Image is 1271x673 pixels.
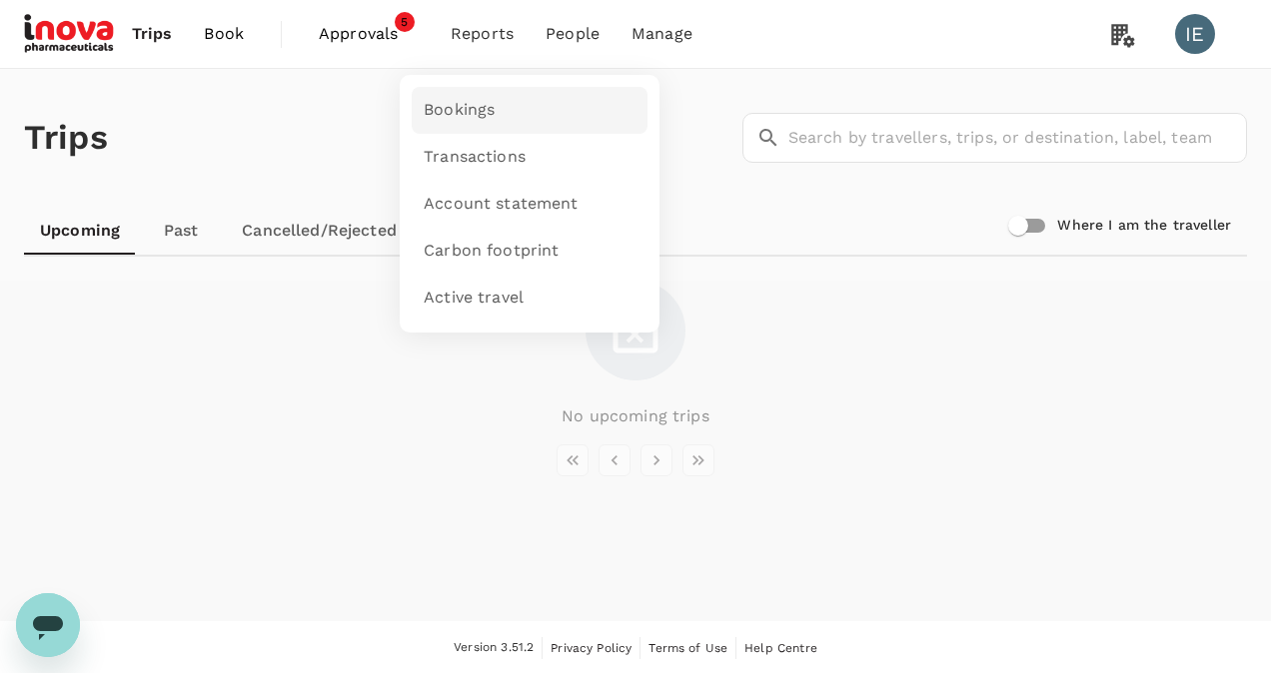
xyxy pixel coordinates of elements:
[136,207,226,255] a: Past
[412,181,647,228] a: Account statement
[319,22,419,46] span: Approvals
[395,12,415,32] span: 5
[1175,14,1215,54] div: IE
[24,12,116,56] img: iNova Pharmaceuticals
[226,207,413,255] a: Cancelled/Rejected
[562,404,709,428] p: No upcoming trips
[551,641,632,655] span: Privacy Policy
[204,22,244,46] span: Book
[648,641,727,655] span: Terms of Use
[412,228,647,275] a: Carbon footprint
[412,134,647,181] a: Transactions
[1057,215,1231,237] h6: Where I am the traveller
[451,22,514,46] span: Reports
[648,637,727,659] a: Terms of Use
[632,22,692,46] span: Manage
[546,22,600,46] span: People
[412,87,647,134] a: Bookings
[24,207,136,255] a: Upcoming
[132,22,173,46] span: Trips
[24,69,108,207] h1: Trips
[424,146,526,169] span: Transactions
[454,638,534,658] span: Version 3.51.2
[412,275,647,322] a: Active travel
[552,444,719,476] nav: pagination navigation
[424,240,559,263] span: Carbon footprint
[424,287,524,310] span: Active travel
[16,593,80,657] iframe: Button to launch messaging window
[744,637,817,659] a: Help Centre
[424,99,495,122] span: Bookings
[424,193,579,216] span: Account statement
[744,641,817,655] span: Help Centre
[788,113,1247,163] input: Search by travellers, trips, or destination, label, team
[551,637,632,659] a: Privacy Policy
